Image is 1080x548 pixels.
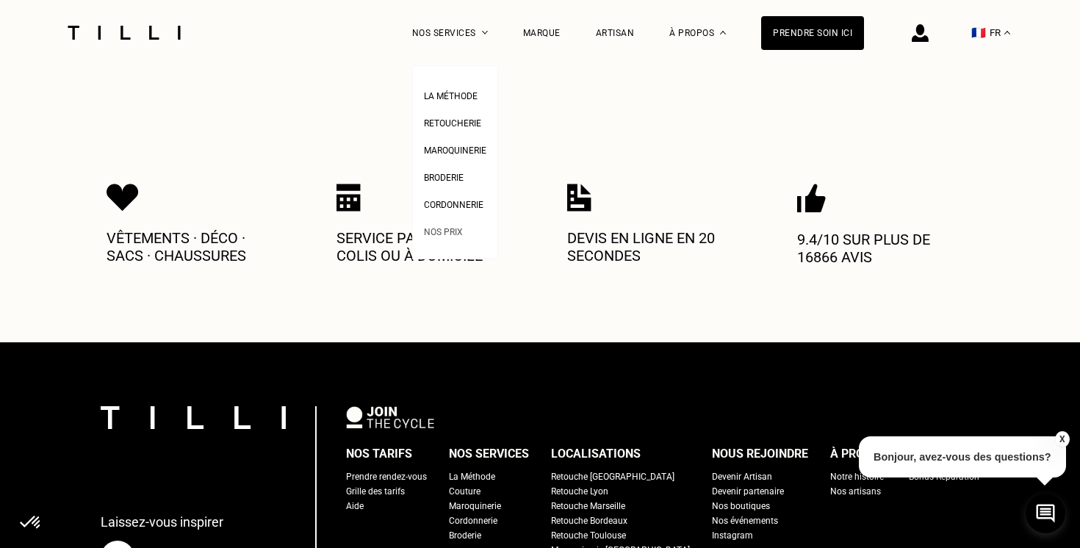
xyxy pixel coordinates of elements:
a: Cordonnerie [424,195,483,211]
img: Icon [107,184,139,212]
a: Retouche Toulouse [551,528,626,543]
a: Cordonnerie [449,513,497,528]
img: Logo du service de couturière Tilli [62,26,186,40]
a: Retouche Marseille [551,499,625,513]
a: Aide [346,499,364,513]
a: Nos boutiques [712,499,770,513]
span: Cordonnerie [424,200,483,210]
a: Notre histoire [830,469,884,484]
img: Icon [336,184,361,212]
img: Menu déroulant [482,31,488,35]
a: Couture [449,484,480,499]
p: Service par envoi de colis ou à domicile [336,229,513,264]
span: Broderie [424,173,464,183]
div: Nos services [449,443,529,465]
div: À propos [830,443,887,465]
span: 🇫🇷 [971,26,986,40]
a: Retouche [GEOGRAPHIC_DATA] [551,469,674,484]
a: Nos événements [712,513,778,528]
span: La Méthode [424,91,478,101]
img: Icon [797,184,826,213]
a: Retouche Bordeaux [551,513,627,528]
a: Retoucherie [424,114,481,129]
p: 9.4/10 sur plus de 16866 avis [797,231,973,266]
a: Devenir partenaire [712,484,784,499]
p: Vêtements · Déco · Sacs · Chaussures [107,229,283,264]
div: Nous rejoindre [712,443,808,465]
p: Devis en ligne en 20 secondes [567,229,744,264]
a: Instagram [712,528,753,543]
a: Retouche Lyon [551,484,608,499]
a: La Méthode [449,469,495,484]
a: Broderie [424,168,464,184]
a: Prendre rendez-vous [346,469,427,484]
a: Maroquinerie [449,499,501,513]
a: Grille des tarifs [346,484,405,499]
a: Maroquinerie [424,141,486,156]
a: Prendre soin ici [761,16,864,50]
span: Retoucherie [424,118,481,129]
a: Artisan [596,28,635,38]
img: Menu déroulant à propos [720,31,726,35]
span: Maroquinerie [424,145,486,156]
img: logo Tilli [101,406,286,429]
p: Laissez-vous inspirer [101,514,223,530]
img: menu déroulant [1004,31,1010,35]
a: Nos artisans [830,484,881,499]
img: Icon [567,184,591,212]
a: Devenir Artisan [712,469,772,484]
img: icône connexion [912,24,929,42]
a: Broderie [449,528,481,543]
a: Marque [523,28,561,38]
p: Bonjour, avez-vous des questions? [859,436,1066,477]
a: Nos prix [424,223,463,238]
img: logo Join The Cycle [346,406,434,428]
div: Localisations [551,443,641,465]
div: Nos tarifs [346,443,412,465]
a: La Méthode [424,87,478,102]
button: X [1054,431,1069,447]
span: Nos prix [424,227,463,237]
